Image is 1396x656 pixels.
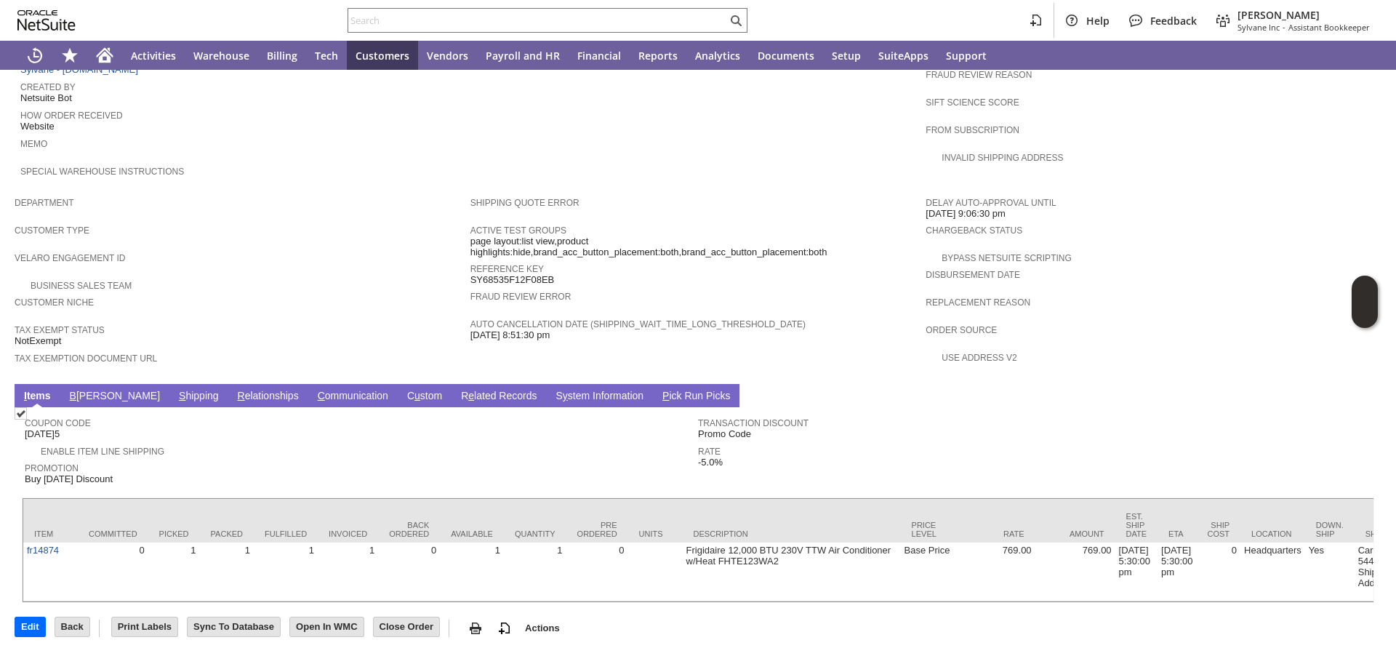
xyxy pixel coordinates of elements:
a: Use Address V2 [942,353,1016,363]
a: Support [937,41,995,70]
td: 1 [200,543,254,601]
a: Invalid Shipping Address [942,153,1063,163]
a: Rate [698,447,721,457]
a: Actions [519,623,566,633]
div: Invoiced [329,529,367,538]
span: R [238,390,245,401]
a: Replacement reason [926,297,1030,308]
a: Order Source [926,325,997,335]
div: Fulfilled [265,529,307,538]
a: Disbursement Date [926,270,1020,280]
td: 1 [504,543,566,601]
svg: Search [727,12,745,29]
a: Velaro Engagement ID [15,253,125,263]
img: Checked [15,407,27,420]
div: Units [639,529,672,538]
div: Amount [1046,529,1104,538]
td: 769.00 [955,543,1035,601]
span: Assistant Bookkeeper [1288,22,1370,33]
span: Payroll and HR [486,49,560,63]
td: [DATE] 5:30:00 pm [1115,543,1158,601]
a: Auto Cancellation Date (shipping_wait_time_long_threshold_date) [470,319,806,329]
span: Buy [DATE] Discount [25,473,113,485]
td: 1 [148,543,200,601]
span: Netsuite Bot [20,92,72,104]
span: Help [1086,14,1110,28]
div: ETA [1168,529,1185,538]
span: Financial [577,49,621,63]
div: Back Ordered [389,521,429,538]
input: Search [348,12,727,29]
svg: Recent Records [26,47,44,64]
span: [DATE] 8:51:30 pm [470,329,550,341]
td: 0 [378,543,440,601]
div: Quantity [515,529,555,538]
td: Yes [1305,543,1355,601]
a: Items [20,390,55,404]
span: [PERSON_NAME] [1237,8,1370,22]
td: Frigidaire 12,000 BTU 230V TTW Air Conditioner w/Heat FHTE123WA2 [683,543,901,601]
a: Fraud Review Error [470,292,571,302]
div: Available [451,529,493,538]
a: Customer Type [15,225,89,236]
a: Fraud Review Reason [926,70,1032,80]
span: Promo Code [698,428,751,440]
a: Warehouse [185,41,258,70]
td: 0 [78,543,148,601]
span: page layout:list view,product highlights:hide,brand_acc_button_placement:both,brand_acc_button_pl... [470,236,919,258]
svg: Home [96,47,113,64]
td: [DATE] 5:30:00 pm [1158,543,1196,601]
span: Warehouse [193,49,249,63]
span: NotExempt [15,335,61,347]
span: Reports [638,49,678,63]
a: System Information [552,390,647,404]
a: Created By [20,82,76,92]
a: Tech [306,41,347,70]
span: Analytics [695,49,740,63]
a: Customer Niche [15,297,94,308]
div: Price Level [912,521,944,538]
input: Sync To Database [188,617,280,636]
a: Vendors [418,41,477,70]
a: Enable Item Line Shipping [41,447,164,457]
a: Unrolled view on [1355,387,1373,404]
span: Oracle Guided Learning Widget. To move around, please hold and drag [1352,303,1378,329]
span: Activities [131,49,176,63]
a: Department [15,198,74,208]
a: Shipping [175,390,222,404]
a: Shipping Quote Error [470,198,579,208]
span: Support [946,49,987,63]
td: Headquarters [1240,543,1305,601]
span: Tech [315,49,338,63]
input: Back [55,617,89,636]
a: Bypass NetSuite Scripting [942,253,1071,263]
td: 0 [1196,543,1240,601]
a: Chargeback Status [926,225,1022,236]
div: Picked [159,529,189,538]
iframe: Click here to launch Oracle Guided Learning Help Panel [1352,276,1378,328]
a: Transaction Discount [698,418,809,428]
span: Setup [832,49,861,63]
input: Close Order [374,617,439,636]
span: Website [20,121,55,132]
span: Sylvane Inc [1237,22,1280,33]
span: y [563,390,568,401]
a: Activities [122,41,185,70]
a: Billing [258,41,306,70]
td: 1 [254,543,318,601]
a: Tax Exemption Document URL [15,353,157,364]
div: Shortcuts [52,41,87,70]
svg: logo [17,10,76,31]
span: Billing [267,49,297,63]
span: Documents [758,49,814,63]
div: Pre Ordered [577,521,617,538]
td: 0 [566,543,628,601]
div: Item [34,529,67,538]
a: Pick Run Picks [659,390,734,404]
span: - [1283,22,1285,33]
a: Memo [20,139,47,149]
a: Financial [569,41,630,70]
a: Home [87,41,122,70]
a: How Order Received [20,111,123,121]
div: Down. Ship [1316,521,1344,538]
